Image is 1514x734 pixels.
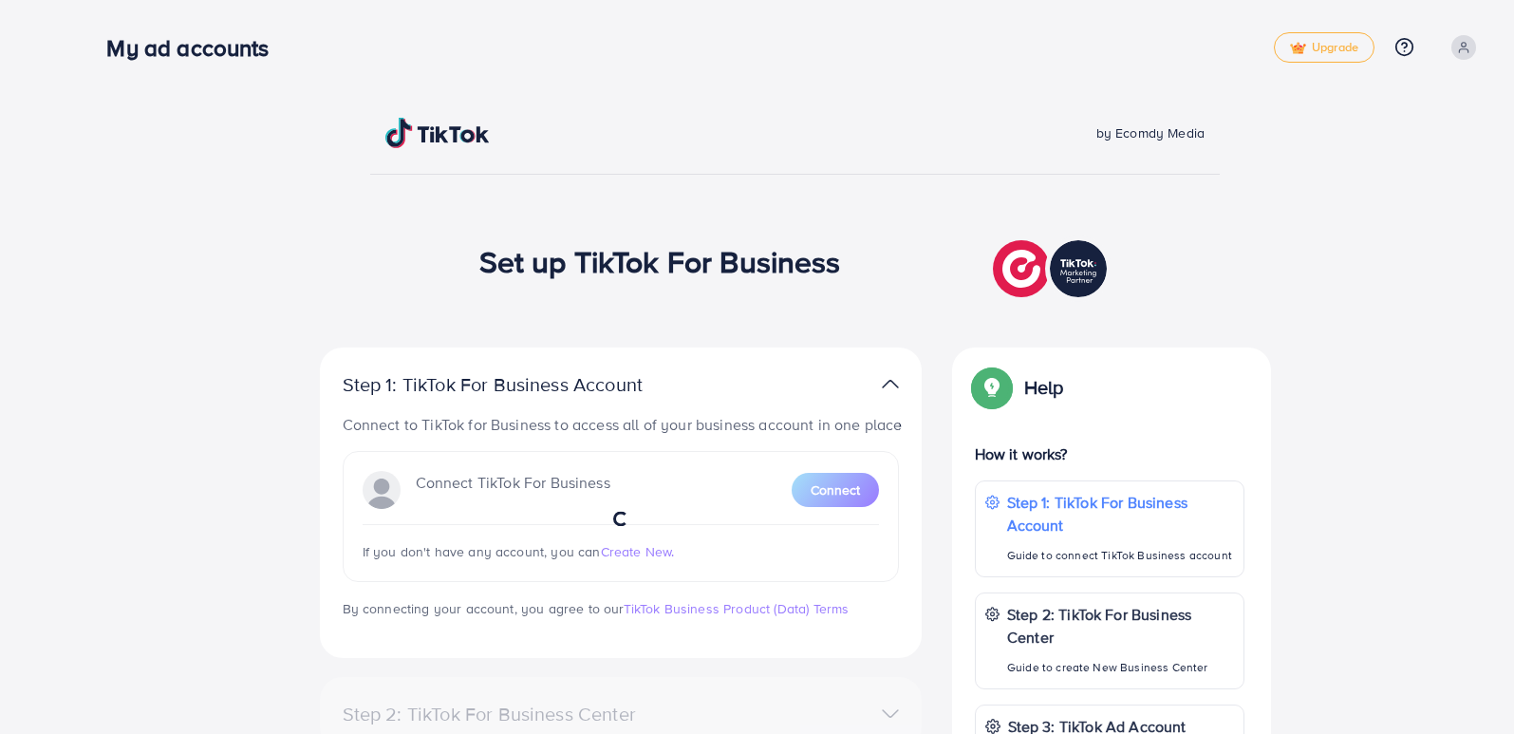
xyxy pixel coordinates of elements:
p: Step 2: TikTok For Business Center [1007,603,1234,649]
p: Help [1024,376,1064,399]
p: Step 1: TikTok For Business Account [1007,491,1234,536]
a: tickUpgrade [1274,32,1374,63]
p: Step 1: TikTok For Business Account [343,373,703,396]
img: TikTok [385,118,490,148]
p: Guide to create New Business Center [1007,656,1234,679]
img: TikTok partner [882,370,899,398]
span: Upgrade [1290,41,1358,55]
span: by Ecomdy Media [1096,123,1205,142]
p: Guide to connect TikTok Business account [1007,544,1234,567]
img: tick [1290,42,1306,55]
img: Popup guide [975,370,1009,405]
img: TikTok partner [993,235,1112,302]
p: How it works? [975,442,1244,465]
h1: Set up TikTok For Business [479,243,841,279]
h3: My ad accounts [106,34,284,62]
